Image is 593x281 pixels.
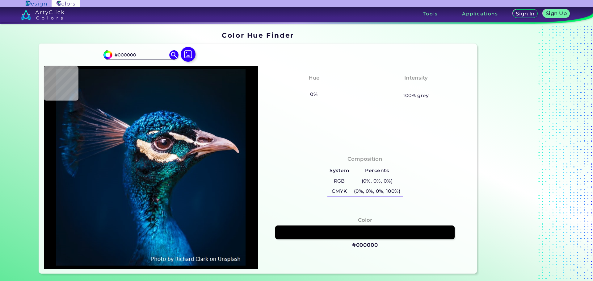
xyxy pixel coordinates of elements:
h3: Tools [423,11,438,16]
img: img_pavlin.jpg [47,69,255,266]
h3: Applications [462,11,498,16]
h4: Composition [347,155,382,163]
h5: Sign Up [547,11,566,16]
a: Sign In [514,10,536,18]
h4: Hue [309,73,319,82]
h3: #000000 [352,242,378,249]
input: type color.. [112,51,170,59]
h4: Intensity [404,73,428,82]
h5: RGB [327,176,351,186]
h5: Percents [351,166,403,176]
img: logo_artyclick_colors_white.svg [21,9,64,20]
h3: None [406,83,426,91]
h5: CMYK [327,186,351,196]
h5: (0%, 0%, 0%, 100%) [351,186,403,196]
img: ArtyClick Design logo [26,1,46,6]
h5: Sign In [517,11,534,16]
h3: None [304,83,324,91]
h5: (0%, 0%, 0%) [351,176,403,186]
h5: System [327,166,351,176]
h5: 100% grey [403,92,429,100]
a: Sign Up [544,10,568,18]
h4: Color [358,216,372,225]
h1: Color Hue Finder [222,31,294,40]
img: icon picture [181,47,196,62]
h5: 0% [308,90,320,98]
img: icon search [169,50,179,60]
